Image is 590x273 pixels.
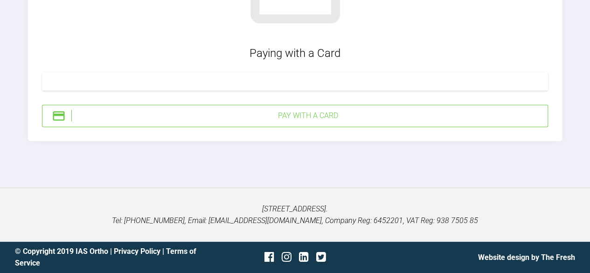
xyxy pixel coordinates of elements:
[114,247,160,256] a: Privacy Policy
[478,253,575,262] a: Website design by The Fresh
[15,245,201,269] div: © Copyright 2019 IAS Ortho | |
[48,77,542,85] iframe: Secure card payment input frame
[71,110,544,122] div: Pay with a Card
[15,203,575,227] p: [STREET_ADDRESS]. Tel: [PHONE_NUMBER], Email: [EMAIL_ADDRESS][DOMAIN_NAME], Company Reg: 6452201,...
[42,44,548,62] div: Paying with a Card
[52,109,66,123] img: stripeIcon.ae7d7783.svg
